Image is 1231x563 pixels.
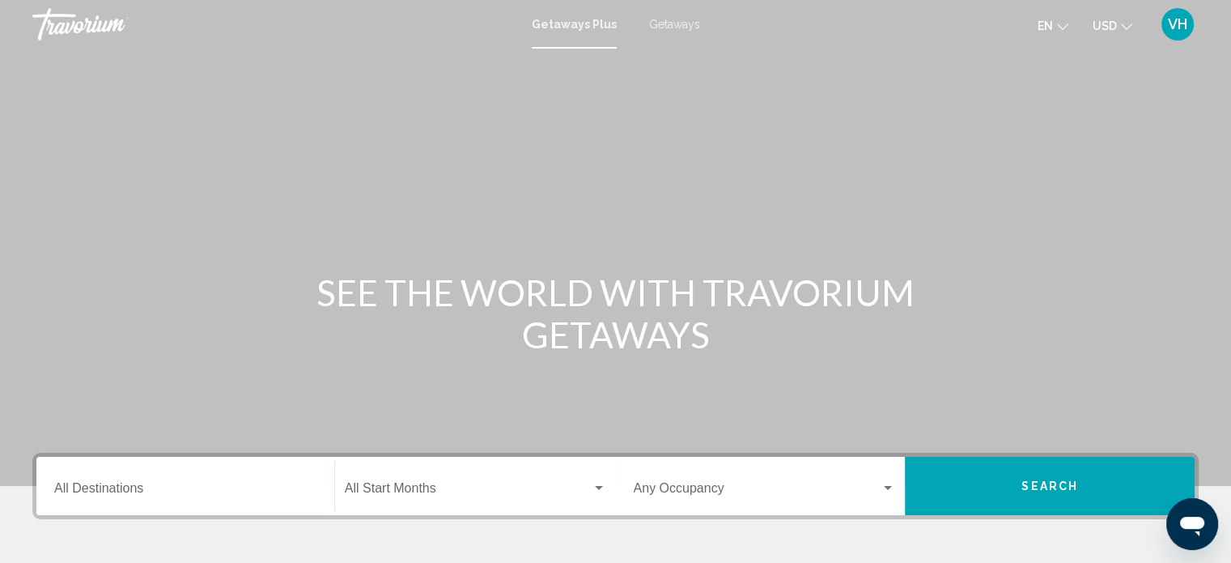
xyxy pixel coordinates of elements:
[649,18,700,31] a: Getaways
[1166,498,1218,550] iframe: Кнопка для запуску вікна повідомлень
[32,8,516,41] a: Travorium
[1093,19,1117,32] span: USD
[1038,14,1068,37] button: Change language
[905,457,1195,515] button: Search
[1157,7,1199,41] button: User Menu
[1093,14,1132,37] button: Change currency
[312,271,919,356] h1: SEE THE WORLD WITH TRAVORIUM GETAWAYS
[1038,19,1053,32] span: en
[36,457,1195,515] div: Search widget
[532,18,617,31] a: Getaways Plus
[1168,16,1187,32] span: VH
[1021,480,1078,493] span: Search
